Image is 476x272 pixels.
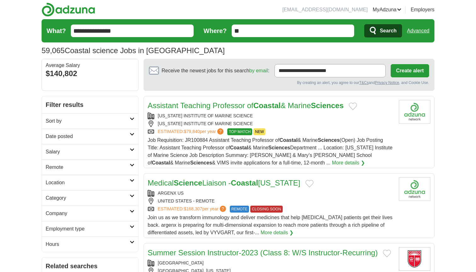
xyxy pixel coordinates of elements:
[158,206,227,213] a: ESTIMATED:$168,307per year?
[148,120,394,127] div: [US_STATE] INSTITUTE OF MARINE SCIENCE
[46,261,134,271] h2: Related searches
[231,179,258,187] strong: Coastal
[318,137,339,143] strong: Sciences
[46,117,130,125] h2: Sort by
[148,101,344,110] a: Assistant Teaching Professor ofCoastal& MarineSciences
[280,137,298,143] strong: Coastal
[253,101,281,110] strong: Coastal
[42,129,138,144] a: Date posted
[184,206,202,211] span: $168,307
[399,247,430,271] img: Rutgers University logo
[42,45,65,56] span: 59,065
[407,25,429,37] a: Advanced
[42,236,138,252] a: Hours
[184,129,200,134] span: $79,840
[220,206,226,212] span: ?
[47,26,66,36] label: What?
[391,64,429,77] button: Create alert
[158,260,204,265] a: [GEOGRAPHIC_DATA]
[148,215,393,235] span: Join us as we transform immunology and deliver medicines that help [MEDICAL_DATA] patients get th...
[261,229,294,236] a: More details ❯
[364,24,402,37] button: Search
[46,164,130,171] h2: Remote
[373,6,402,14] a: MyAdzuna
[46,210,130,217] h2: Company
[311,101,343,110] strong: Sciences
[250,206,283,213] span: CLOSING SOON
[190,160,212,165] strong: Sciences
[268,145,290,150] strong: Sciences
[158,128,225,135] a: ESTIMATED:$79,840per year?
[380,25,396,37] span: Search
[411,6,434,14] a: Employers
[42,144,138,159] a: Salary
[42,46,225,55] h1: Coastal science Jobs in [GEOGRAPHIC_DATA]
[227,128,252,135] span: TOP MATCH
[383,250,391,257] button: Add to favorite jobs
[148,137,393,165] span: Job Requisition: JR100884 Assistant Teaching Professor of & Marine (Open) Job Posting Title: Assi...
[42,221,138,236] a: Employment type
[42,190,138,206] a: Category
[42,3,95,17] img: Adzuna logo
[253,128,265,135] span: NEW
[148,198,394,204] div: UNITED STATES - REMOTE
[359,80,369,85] a: T&Cs
[42,113,138,129] a: Sort by
[204,26,227,36] label: Where?
[217,128,224,135] span: ?
[399,177,430,201] img: Company logo
[46,179,130,186] h2: Location
[249,68,268,73] a: by email
[349,103,357,110] button: Add to favorite jobs
[375,80,399,85] a: Privacy Notice
[46,225,130,233] h2: Employment type
[42,175,138,190] a: Location
[282,6,368,14] li: [EMAIL_ADDRESS][DOMAIN_NAME]
[230,145,248,150] strong: Coastal
[46,194,130,202] h2: Category
[46,63,134,68] div: Average Salary
[42,159,138,175] a: Remote
[174,179,202,187] strong: Science
[46,148,130,156] h2: Salary
[148,248,378,257] a: Summer Session Instructor-2023 (Class 8: W/S Instructor-Recurring)
[46,241,130,248] h2: Hours
[149,80,429,86] div: By creating an alert, you agree to our and , and Cookie Use.
[305,180,314,187] button: Add to favorite jobs
[46,68,134,79] div: $140,802
[148,113,394,119] div: [US_STATE] INSTITUTE OF MARINE SCIENCE
[230,206,249,213] span: REMOTE
[399,100,430,124] img: Company logo
[42,206,138,221] a: Company
[161,67,269,75] span: Receive the newest jobs for this search :
[152,160,170,165] strong: Coastal
[332,159,365,167] a: More details ❯
[148,190,394,197] div: ARGENX US
[148,179,300,187] a: MedicalScienceLiaison -Coastal[US_STATE]
[42,96,138,113] h2: Filter results
[46,133,130,140] h2: Date posted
